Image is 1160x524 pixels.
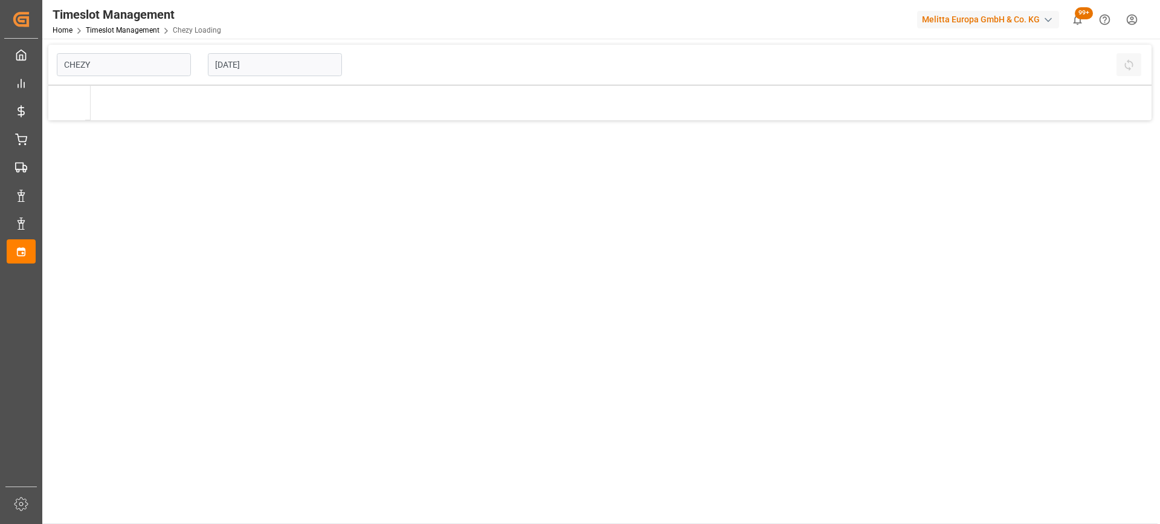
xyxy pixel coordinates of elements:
[1075,7,1093,19] span: 99+
[208,53,342,76] input: DD-MM-YYYY
[86,26,159,34] a: Timeslot Management
[1064,6,1091,33] button: show 100 new notifications
[1091,6,1118,33] button: Help Center
[917,11,1059,28] div: Melitta Europa GmbH & Co. KG
[57,53,191,76] input: Type to search/select
[917,8,1064,31] button: Melitta Europa GmbH & Co. KG
[53,26,72,34] a: Home
[53,5,221,24] div: Timeslot Management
